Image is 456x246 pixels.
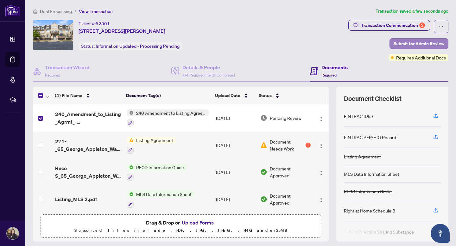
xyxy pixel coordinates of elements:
[96,43,180,49] span: Information Updated - Processing Pending
[319,143,324,148] img: Logo
[213,159,258,186] td: [DATE]
[321,73,337,77] span: Required
[127,191,194,208] button: Status IconMLS Data Information Sheet
[260,114,267,121] img: Document Status
[319,170,324,175] img: Logo
[348,20,430,31] button: Transaction Communication2
[213,132,258,159] td: [DATE]
[344,113,373,120] div: FINTRAC ID(s)
[431,224,450,243] button: Open asap
[389,38,448,49] button: Submit for Admin Review
[45,73,60,77] span: Required
[127,137,176,154] button: Status IconListing Agreement
[180,218,216,227] button: Upload Forms
[40,9,72,14] span: Deal Processing
[259,92,272,99] span: Status
[344,170,399,177] div: MLS Data Information Sheet
[321,64,348,71] h4: Documents
[270,138,304,152] span: Document Needs Work
[96,21,110,27] span: 52801
[319,116,324,121] img: Logo
[182,64,235,71] h4: Details & People
[344,207,395,214] div: Right at Home Schedule B
[127,109,209,126] button: Status Icon240 Amendment to Listing Agreement - Authority to Offer for Sale Price Change/Extensio...
[270,114,301,121] span: Pending Review
[376,8,448,15] article: Transaction saved a few seconds ago
[213,104,258,132] td: [DATE]
[316,140,326,150] button: Logo
[79,20,110,27] div: Ticket #:
[260,142,267,149] img: Document Status
[316,113,326,123] button: Logo
[7,227,19,239] img: Profile Icon
[316,167,326,177] button: Logo
[127,164,187,181] button: Status IconRECO Information Guide
[55,110,122,126] span: 240_Amendment_to_Listing_Agrmt_-_Price_Change_Extension_Amendment__A__-_PropTx-[PERSON_NAME].pdf
[33,9,37,14] span: home
[256,87,311,104] th: Status
[79,42,182,50] div: Status:
[396,54,446,61] span: Requires Additional Docs
[52,87,123,104] th: (4) File Name
[55,164,122,180] span: Reco S_65_George_Appleton_Way__2083_2025-09-11_19_30_11.pdf
[74,8,76,15] li: /
[134,164,187,171] span: RECO Information Guide
[55,195,97,203] span: Listing_MLS 2.pdf
[127,137,134,144] img: Status Icon
[439,24,443,29] span: ellipsis
[344,153,381,160] div: Listing Agreement
[344,134,396,141] div: FINTRAC PEP/HIO Record
[79,9,113,14] span: View Transaction
[260,196,267,203] img: Document Status
[213,186,258,213] td: [DATE]
[33,20,73,50] img: IMG-W12395738_1.jpg
[134,191,194,198] span: MLS Data Information Sheet
[316,194,326,204] button: Logo
[134,109,209,116] span: 240 Amendment to Listing Agreement - Authority to Offer for Sale Price Change/Extension/Amendment(s)
[41,215,321,238] span: Drag & Drop orUpload FormsSupported files include .PDF, .JPG, .JPEG, .PNG under25MB
[5,5,20,16] img: logo
[394,39,444,49] span: Submit for Admin Review
[127,164,134,171] img: Status Icon
[134,137,176,144] span: Listing Agreement
[270,165,311,179] span: Document Approved
[55,92,82,99] span: (4) File Name
[55,138,122,153] span: 271-_65_George_Appleton_Way__2083_2025-09-11_19_29_04.pdf
[123,87,212,104] th: Document Tag(s)
[319,197,324,202] img: Logo
[270,192,311,206] span: Document Approved
[79,27,165,35] span: [STREET_ADDRESS][PERSON_NAME]
[260,169,267,175] img: Document Status
[212,87,256,104] th: Upload Date
[45,227,317,234] p: Supported files include .PDF, .JPG, .JPEG, .PNG under 25 MB
[361,20,425,30] div: Transaction Communication
[45,64,90,71] h4: Transaction Wizard
[419,22,425,28] div: 2
[344,94,402,103] span: Document Checklist
[344,188,392,195] div: RECO Information Guide
[215,92,240,99] span: Upload Date
[146,218,216,227] span: Drag & Drop or
[127,191,134,198] img: Status Icon
[127,109,134,116] img: Status Icon
[306,143,311,148] div: 1
[182,73,235,77] span: 4/4 Required Fields Completed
